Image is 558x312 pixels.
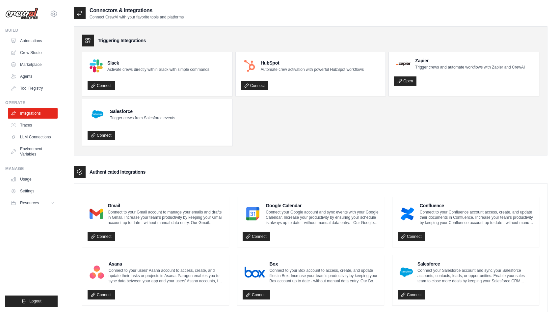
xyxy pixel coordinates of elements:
[417,268,534,284] p: Connect your Salesforce account and sync your Salesforce accounts, contacts, leads, or opportunit...
[5,296,58,307] button: Logout
[5,8,38,20] img: Logo
[398,290,425,299] a: Connect
[261,67,364,72] p: Automate crew activation with powerful HubSpot workflows
[90,207,103,220] img: Gmail Logo
[108,202,224,209] h4: Gmail
[417,261,534,267] h4: Salesforce
[90,106,105,122] img: Salesforce Logo
[415,57,525,64] h4: Zapier
[396,62,411,66] img: Zapier Logo
[420,210,534,225] p: Connect to your Confluence account access, create, and update their documents in Confluence. Incr...
[8,47,58,58] a: Crew Studio
[525,280,558,312] iframe: Chat Widget
[109,261,224,267] h4: Asana
[8,120,58,130] a: Traces
[243,232,270,241] a: Connect
[400,266,413,279] img: Salesforce Logo
[5,28,58,33] div: Build
[8,83,58,94] a: Tool Registry
[8,174,58,184] a: Usage
[8,59,58,70] a: Marketplace
[98,37,146,44] h3: Triggering Integrations
[20,200,39,206] span: Resources
[243,290,270,299] a: Connect
[394,76,416,86] a: Open
[8,36,58,46] a: Automations
[107,67,209,72] p: Activate crews directly within Slack with simple commands
[415,65,525,70] p: Trigger crews and automate workflows with Zapier and CrewAI
[525,280,558,312] div: Widget de chat
[261,60,364,66] h4: HubSpot
[245,207,261,220] img: Google Calendar Logo
[243,59,256,72] img: HubSpot Logo
[108,210,224,225] p: Connect to your Gmail account to manage your emails and drafts in Gmail. Increase your team’s pro...
[269,268,379,284] p: Connect to your Box account to access, create, and update files in Box. Increase your team’s prod...
[266,202,379,209] h4: Google Calendar
[107,60,209,66] h4: Slack
[90,14,184,20] p: Connect CrewAI with your favorite tools and platforms
[8,71,58,82] a: Agents
[109,268,224,284] p: Connect to your users’ Asana account to access, create, and update their tasks or projects in Asa...
[110,108,175,115] h4: Salesforce
[90,169,146,175] h3: Authenticated Integrations
[266,210,379,225] p: Connect your Google account and sync events with your Google Calendar. Increase your productivity...
[8,108,58,119] a: Integrations
[88,232,115,241] a: Connect
[90,266,104,279] img: Asana Logo
[420,202,534,209] h4: Confluence
[5,100,58,105] div: Operate
[8,144,58,159] a: Environment Variables
[245,266,265,279] img: Box Logo
[8,186,58,196] a: Settings
[400,207,415,220] img: Confluence Logo
[29,298,41,304] span: Logout
[88,81,115,90] a: Connect
[90,59,103,72] img: Slack Logo
[5,166,58,171] div: Manage
[110,115,175,121] p: Trigger crews from Salesforce events
[88,131,115,140] a: Connect
[90,7,184,14] h2: Connectors & Integrations
[8,132,58,142] a: LLM Connections
[8,198,58,208] button: Resources
[269,261,379,267] h4: Box
[398,232,425,241] a: Connect
[241,81,268,90] a: Connect
[88,290,115,299] a: Connect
